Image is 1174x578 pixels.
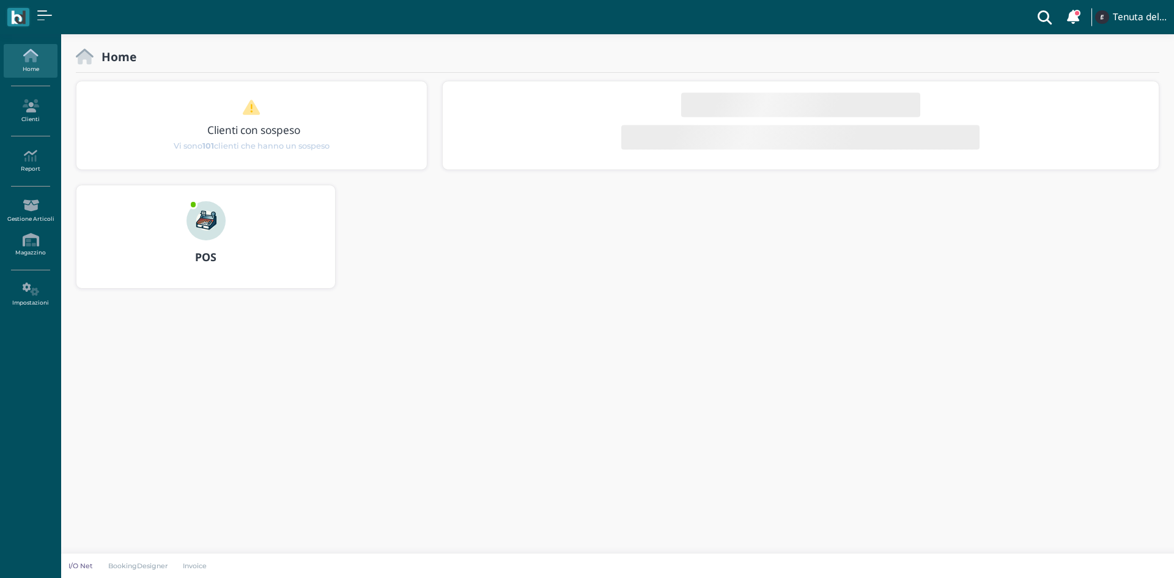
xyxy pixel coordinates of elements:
a: Report [4,144,57,178]
img: logo [11,10,25,24]
span: Vi sono clienti che hanno un sospeso [174,140,330,152]
h3: Clienti con sospeso [102,124,405,136]
b: POS [195,250,216,264]
img: ... [186,201,226,240]
img: ... [1095,10,1109,24]
h2: Home [94,50,136,63]
div: 1 / 1 [76,81,427,169]
b: 101 [202,141,214,150]
a: Clienti con sospeso Vi sono101clienti che hanno un sospeso [100,99,403,152]
a: ... POS [76,185,336,303]
a: Gestione Articoli [4,194,57,228]
h4: Tenuta del Barco [1113,12,1167,23]
a: Impostazioni [4,278,57,311]
a: ... Tenuta del Barco [1093,2,1167,32]
a: Home [4,44,57,78]
a: Magazzino [4,228,57,262]
iframe: Help widget launcher [1087,540,1164,568]
a: Clienti [4,94,57,128]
